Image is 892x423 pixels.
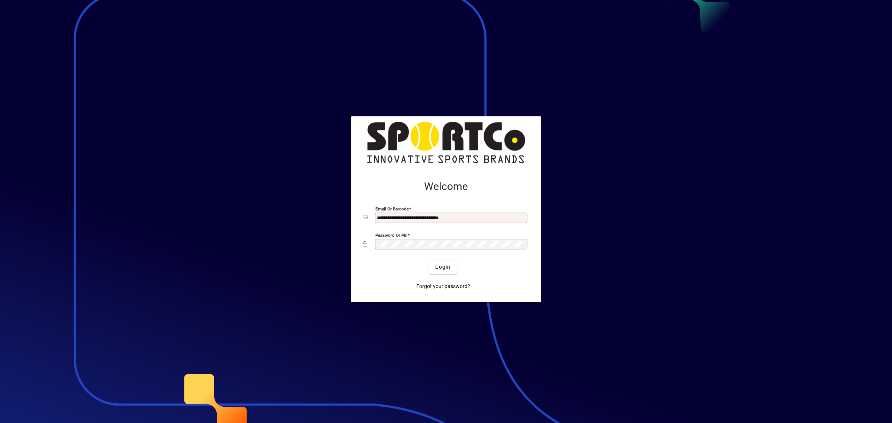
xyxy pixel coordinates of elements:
span: Forgot your password? [416,282,470,290]
a: Forgot your password? [413,280,473,293]
h2: Welcome [363,180,529,193]
mat-label: Email or Barcode [375,206,409,211]
span: Login [435,263,450,271]
mat-label: Password or Pin [375,232,407,238]
button: Login [429,261,456,274]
